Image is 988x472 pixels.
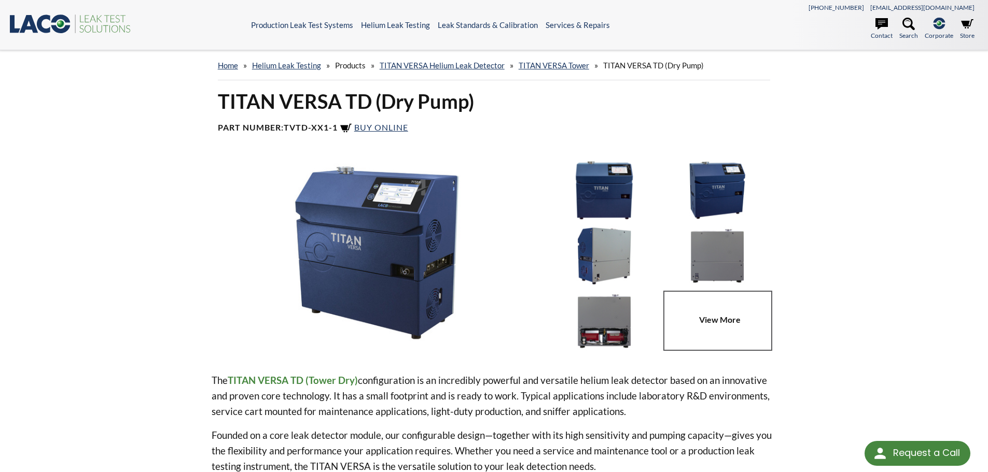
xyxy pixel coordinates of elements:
[865,441,970,466] div: Request a Call
[550,160,658,220] img: TITAN VERSA TD with Display, front view
[218,61,238,70] a: home
[438,20,538,30] a: Leak Standards & Calibration
[550,291,658,351] img: TITAN VERSA TD Dry Pump with Cutaway, rear view
[380,61,505,70] a: TITAN VERSA Helium Leak Detector
[251,20,353,30] a: Production Leak Test Systems
[663,160,771,220] img: TITAN VERSA TD - Left Isometric
[361,20,430,30] a: Helium Leak Testing
[871,18,893,40] a: Contact
[218,51,771,80] div: » » » » »
[218,89,771,114] h1: TITAN VERSA TD (Dry Pump)
[872,445,888,462] img: round button
[335,61,366,70] span: Products
[212,160,542,345] img: TITAN VERSA TD, angled view
[228,374,358,386] strong: TITAN VERSA TD (Tower Dry)
[960,18,975,40] a: Store
[546,20,610,30] a: Services & Repairs
[212,373,777,419] p: The configuration is an incredibly powerful and versatile helium leak detector based on an innova...
[284,122,338,132] b: TVTD-XX1-1
[809,4,864,11] a: [PHONE_NUMBER]
[519,61,589,70] a: TITAN VERSA Tower
[899,18,918,40] a: Search
[252,61,321,70] a: Helium Leak Testing
[550,225,658,285] img: TITAN VERSA TD, rear view
[340,122,408,132] a: Buy Online
[925,31,953,40] span: Corporate
[893,441,960,465] div: Request a Call
[663,225,771,285] img: TITAN VERSA TD, rear view
[870,4,975,11] a: [EMAIL_ADDRESS][DOMAIN_NAME]
[354,122,408,132] span: Buy Online
[603,61,704,70] span: TITAN VERSA TD (Dry Pump)
[218,122,771,135] h4: Part Number:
